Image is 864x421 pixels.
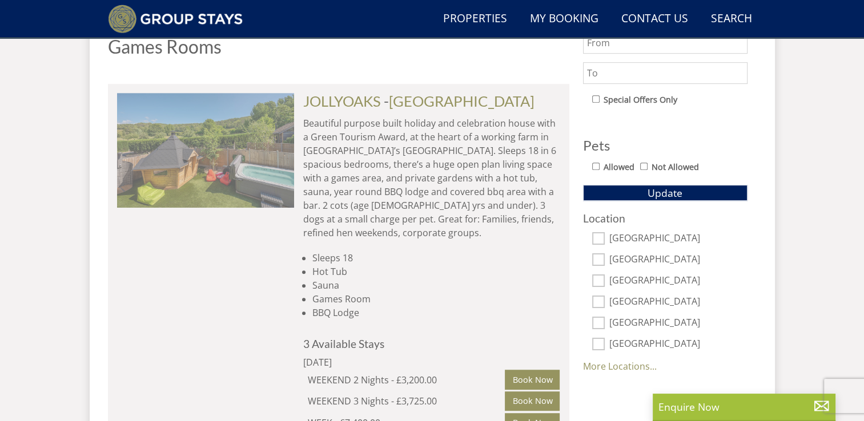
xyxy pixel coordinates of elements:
[706,6,757,32] a: Search
[648,186,682,200] span: Update
[303,92,381,110] a: JOLLYOAKS
[384,92,535,110] span: -
[312,265,560,278] li: Hot Tub
[312,292,560,306] li: Games Room
[303,116,560,240] p: Beautiful purpose built holiday and celebration house with a Green Tourism Award, at the heart of...
[583,62,748,84] input: To
[308,373,505,387] div: WEEKEND 2 Nights - £3,200.00
[108,37,569,56] h1: Games Rooms
[609,338,748,351] label: [GEOGRAPHIC_DATA]
[303,355,457,369] div: [DATE]
[609,233,748,245] label: [GEOGRAPHIC_DATA]
[583,32,748,54] input: From
[583,212,748,224] h3: Location
[583,138,748,153] h3: Pets
[108,5,243,33] img: Group Stays
[652,161,699,173] label: Not Allowed
[303,338,560,350] h4: 3 Available Stays
[439,6,512,32] a: Properties
[583,360,657,373] a: More Locations...
[389,92,535,110] a: [GEOGRAPHIC_DATA]
[308,394,505,408] div: WEEKEND 3 Nights - £3,725.00
[609,275,748,288] label: [GEOGRAPHIC_DATA]
[505,391,560,411] a: Book Now
[609,254,748,266] label: [GEOGRAPHIC_DATA]
[525,6,603,32] a: My Booking
[583,185,748,201] button: Update
[604,161,634,173] label: Allowed
[617,6,693,32] a: Contact Us
[312,306,560,319] li: BBQ Lodge
[609,317,748,330] label: [GEOGRAPHIC_DATA]
[505,370,560,389] a: Book Now
[312,278,560,292] li: Sauna
[658,399,830,414] p: Enquire Now
[609,296,748,309] label: [GEOGRAPHIC_DATA]
[312,251,560,265] li: Sleeps 18
[604,94,677,106] label: Special Offers Only
[117,93,294,207] img: jollyoaks-holiday-home-somerset-sleeps14.original.jpg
